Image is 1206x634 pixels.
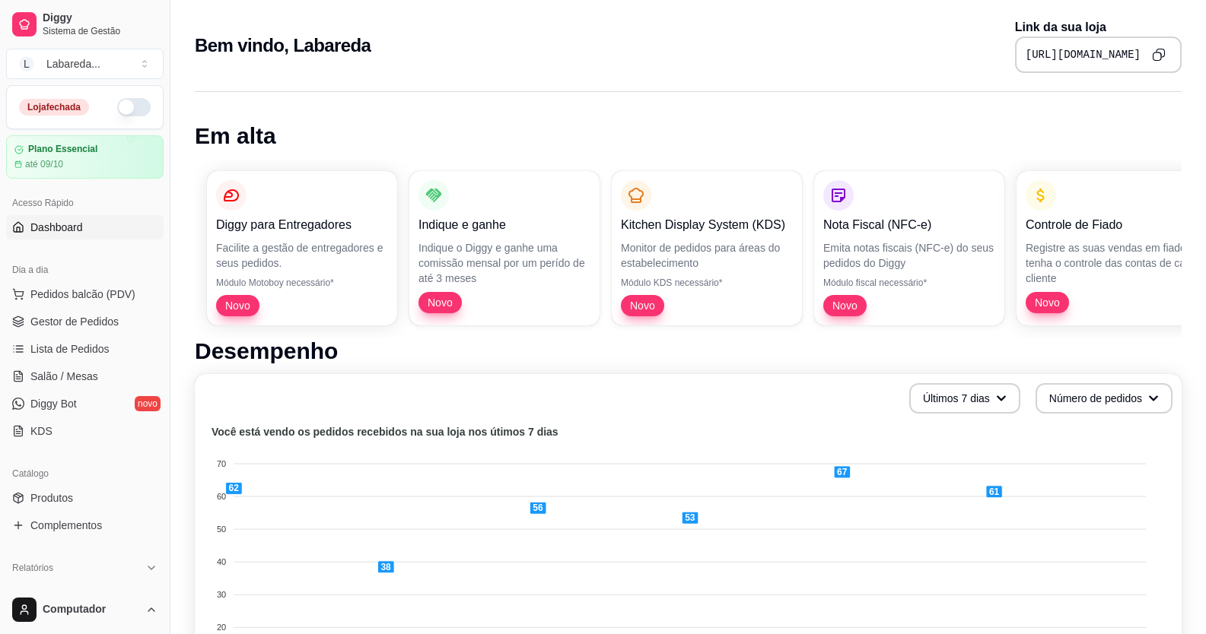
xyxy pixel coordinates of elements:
span: Computador [43,603,139,617]
span: Pedidos balcão (PDV) [30,287,135,302]
article: Plano Essencial [28,144,97,155]
a: Produtos [6,486,164,510]
button: Computador [6,591,164,628]
span: Relatórios [12,562,53,574]
span: Novo [422,295,459,310]
h1: Desempenho [195,338,1182,365]
a: Diggy Botnovo [6,391,164,416]
button: Select a team [6,49,164,79]
p: Facilite a gestão de entregadores e seus pedidos. [216,240,388,271]
span: Gestor de Pedidos [30,314,119,329]
span: Dashboard [30,220,83,235]
div: Labareda ... [46,56,100,71]
span: Relatórios de vendas [30,585,131,600]
div: Catálogo [6,461,164,486]
p: Nota Fiscal (NFC-e) [823,216,995,234]
button: Número de pedidos [1036,383,1173,414]
tspan: 30 [217,590,226,599]
tspan: 20 [217,623,226,632]
p: Emita notas fiscais (NFC-e) do seus pedidos do Diggy [823,240,995,271]
a: Lista de Pedidos [6,337,164,361]
button: Últimos 7 dias [909,383,1020,414]
p: Módulo KDS necessário* [621,277,793,289]
p: Módulo fiscal necessário* [823,277,995,289]
text: Você está vendo os pedidos recebidos na sua loja nos útimos 7 dias [212,426,558,438]
div: Dia a dia [6,258,164,282]
button: Diggy para EntregadoresFacilite a gestão de entregadores e seus pedidos.Módulo Motoboy necessário... [207,171,397,325]
span: Sistema de Gestão [43,25,158,37]
span: Novo [624,298,661,313]
button: Alterar Status [117,98,151,116]
a: Salão / Mesas [6,364,164,388]
span: L [19,56,34,71]
p: Controle de Fiado [1026,216,1198,234]
a: DiggySistema de Gestão [6,6,164,43]
p: Link da sua loja [1015,18,1182,36]
span: Lista de Pedidos [30,341,110,357]
pre: [URL][DOMAIN_NAME] [1026,47,1141,62]
button: Indique e ganheIndique o Diggy e ganhe uma comissão mensal por um perído de até 3 mesesNovo [409,171,600,325]
span: Novo [826,298,864,313]
a: KDS [6,419,164,443]
span: Produtos [30,490,73,506]
button: Pedidos balcão (PDV) [6,282,164,306]
a: Complementos [6,513,164,537]
div: Acesso Rápido [6,191,164,215]
span: Complementos [30,518,102,533]
span: Salão / Mesas [30,369,98,384]
p: Registre as suas vendas em fiado e tenha o controle das contas de cada cliente [1026,240,1198,286]
button: Nota Fiscal (NFC-e)Emita notas fiscais (NFC-e) do seus pedidos do DiggyMódulo fiscal necessário*Novo [814,171,1004,325]
h1: Em alta [195,122,1182,150]
button: Kitchen Display System (KDS)Monitor de pedidos para áreas do estabelecimentoMódulo KDS necessário... [612,171,802,325]
a: Gestor de Pedidos [6,309,164,334]
span: KDS [30,423,53,439]
p: Indique o Diggy e ganhe uma comissão mensal por um perído de até 3 meses [418,240,590,286]
a: Plano Essencialaté 09/10 [6,135,164,179]
a: Dashboard [6,215,164,239]
p: Monitor de pedidos para áreas do estabelecimento [621,240,793,271]
h2: Bem vindo, Labareda [195,33,371,58]
p: Kitchen Display System (KDS) [621,216,793,234]
span: Diggy Bot [30,396,77,411]
span: Novo [219,298,256,313]
p: Diggy para Entregadores [216,216,388,234]
a: Relatórios de vendas [6,580,164,604]
span: Novo [1029,295,1066,310]
tspan: 70 [217,459,226,468]
article: até 09/10 [25,158,63,170]
span: Diggy [43,11,158,25]
div: Loja fechada [19,99,89,116]
tspan: 60 [217,492,226,501]
tspan: 50 [217,525,226,534]
p: Indique e ganhe [418,216,590,234]
tspan: 40 [217,557,226,566]
p: Módulo Motoboy necessário* [216,277,388,289]
button: Copy to clipboard [1147,43,1171,67]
